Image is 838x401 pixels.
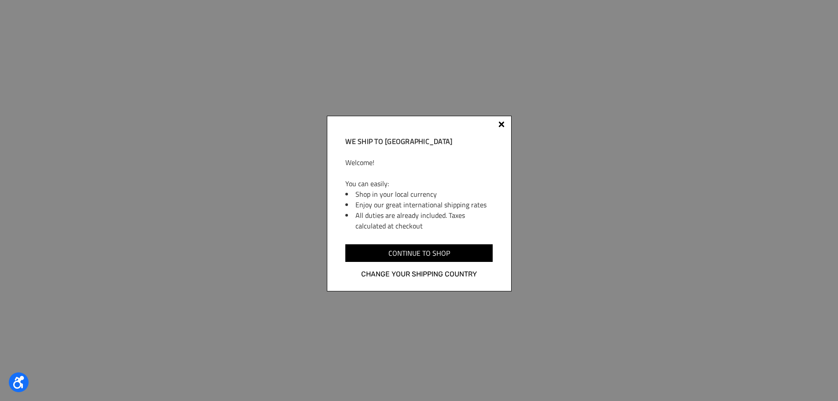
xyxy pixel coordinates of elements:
[793,344,834,386] iframe: Tidio Chat
[355,210,492,231] li: All duties are already included. Taxes calculated at checkout
[355,189,492,199] li: Shop in your local currency
[147,36,195,44] span: Phone Number
[345,157,492,168] p: Welcome!
[345,244,492,262] input: Continue to shop
[345,178,492,189] p: You can easily:
[345,269,492,280] a: Change your shipping country
[355,199,492,210] li: Enjoy our great international shipping rates
[345,136,492,147] h2: We ship to [GEOGRAPHIC_DATA]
